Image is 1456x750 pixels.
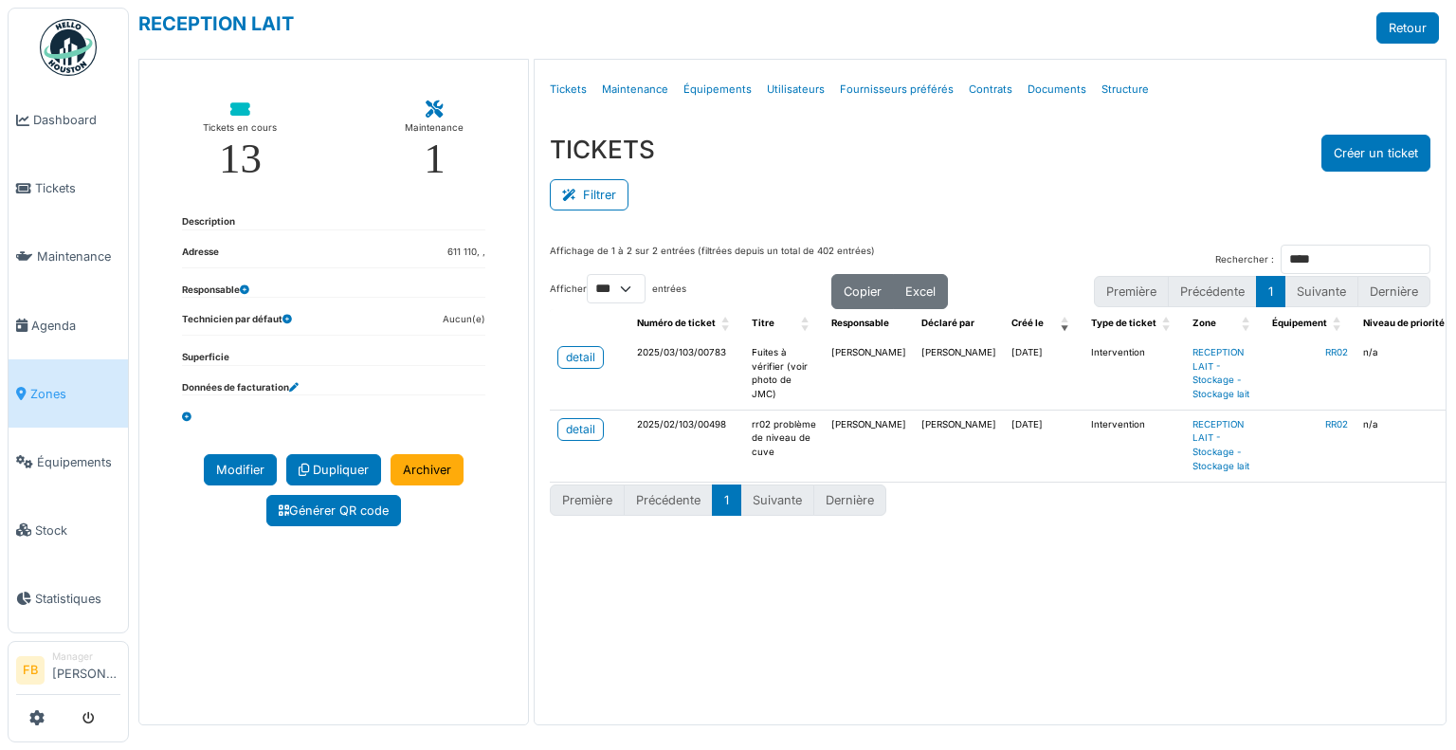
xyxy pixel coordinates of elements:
div: Manager [52,649,120,664]
a: Maintenance 1 [390,86,479,195]
button: Excel [893,274,948,309]
span: Équipements [37,453,120,471]
button: Copier [831,274,894,309]
a: Contrats [961,67,1020,112]
a: Archiver [391,454,464,485]
a: Zones [9,359,128,428]
a: Modifier [204,454,277,485]
span: Excel [905,284,936,299]
td: [PERSON_NAME] [914,410,1004,482]
td: Intervention [1083,410,1185,482]
td: [PERSON_NAME] [914,338,1004,410]
td: Intervention [1083,338,1185,410]
span: Tickets [35,179,120,197]
a: RR02 [1325,419,1348,430]
span: Type de ticket [1091,318,1156,328]
div: 13 [219,137,262,180]
dd: 611 110, , [447,246,485,260]
td: Fuites à vérifier (voir photo de JMC) [744,338,824,410]
span: Numéro de ticket: Activate to sort [721,309,733,338]
a: Maintenance [594,67,676,112]
a: detail [557,346,604,369]
span: Équipement: Activate to sort [1333,309,1344,338]
a: Fournisseurs préférés [832,67,961,112]
span: Type de ticket: Activate to sort [1162,309,1174,338]
a: Stock [9,496,128,564]
a: RR02 [1325,347,1348,357]
label: Afficher entrées [550,274,686,303]
a: Tickets [9,155,128,223]
div: Affichage de 1 à 2 sur 2 entrées (filtrées depuis un total de 402 entrées) [550,245,875,274]
span: Déclaré par [921,318,974,328]
h3: TICKETS [550,135,655,164]
a: Utilisateurs [759,67,832,112]
dt: Description [182,215,235,229]
span: Dashboard [33,111,120,129]
a: Agenda [9,291,128,359]
a: Documents [1020,67,1094,112]
button: Créer un ticket [1321,135,1430,172]
dt: Données de facturation [182,381,299,395]
span: Stock [35,521,120,540]
div: Tickets en cours [203,119,277,137]
dt: Responsable [182,284,249,298]
span: Titre: Activate to sort [801,309,812,338]
img: Badge_color-CXgf-gQk.svg [40,19,97,76]
li: FB [16,656,45,685]
div: Maintenance [405,119,464,137]
a: Structure [1094,67,1156,112]
button: Filtrer [550,179,628,210]
span: Maintenance [37,247,120,265]
button: 1 [712,485,741,516]
span: Agenda [31,317,120,335]
a: Générer QR code [266,495,401,526]
dt: Superficie [182,351,229,365]
dt: Technicien par défaut [182,313,292,335]
td: [DATE] [1004,338,1083,410]
td: 2025/03/103/00783 [629,338,744,410]
span: Zone: Activate to sort [1242,309,1253,338]
td: rr02 problème de niveau de cuve [744,410,824,482]
div: detail [566,349,595,366]
span: Équipement [1272,318,1327,328]
dt: Adresse [182,246,219,267]
span: Statistiques [35,590,120,608]
a: Statistiques [9,564,128,632]
div: 1 [424,137,446,180]
a: Tickets en cours 13 [188,86,292,195]
td: [PERSON_NAME] [824,338,914,410]
nav: pagination [1094,276,1430,307]
nav: pagination [550,485,886,516]
span: Numéro de ticket [637,318,716,328]
a: detail [557,418,604,441]
select: Afficherentrées [587,274,646,303]
span: Niveau de priorité [1363,318,1445,328]
span: Créé le [1011,318,1044,328]
a: RECEPTION LAIT - Stockage - Stockage lait [1192,419,1249,471]
a: Équipements [9,428,128,496]
button: 1 [1256,276,1285,307]
span: Zone [1192,318,1216,328]
span: Copier [844,284,882,299]
span: Zones [30,385,120,403]
span: Titre [752,318,774,328]
a: RECEPTION LAIT [138,12,294,35]
a: FB Manager[PERSON_NAME] [16,649,120,695]
a: Dupliquer [286,454,381,485]
label: Rechercher : [1215,253,1274,267]
li: [PERSON_NAME] [52,649,120,690]
div: detail [566,421,595,438]
a: Équipements [676,67,759,112]
td: 2025/02/103/00498 [629,410,744,482]
span: Créé le: Activate to remove sorting [1061,309,1072,338]
a: Retour [1376,12,1439,44]
a: Dashboard [9,86,128,155]
a: Tickets [542,67,594,112]
td: [PERSON_NAME] [824,410,914,482]
dd: Aucun(e) [443,313,485,327]
td: [DATE] [1004,410,1083,482]
a: RECEPTION LAIT - Stockage - Stockage lait [1192,347,1249,399]
a: Maintenance [9,223,128,291]
span: Responsable [831,318,889,328]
